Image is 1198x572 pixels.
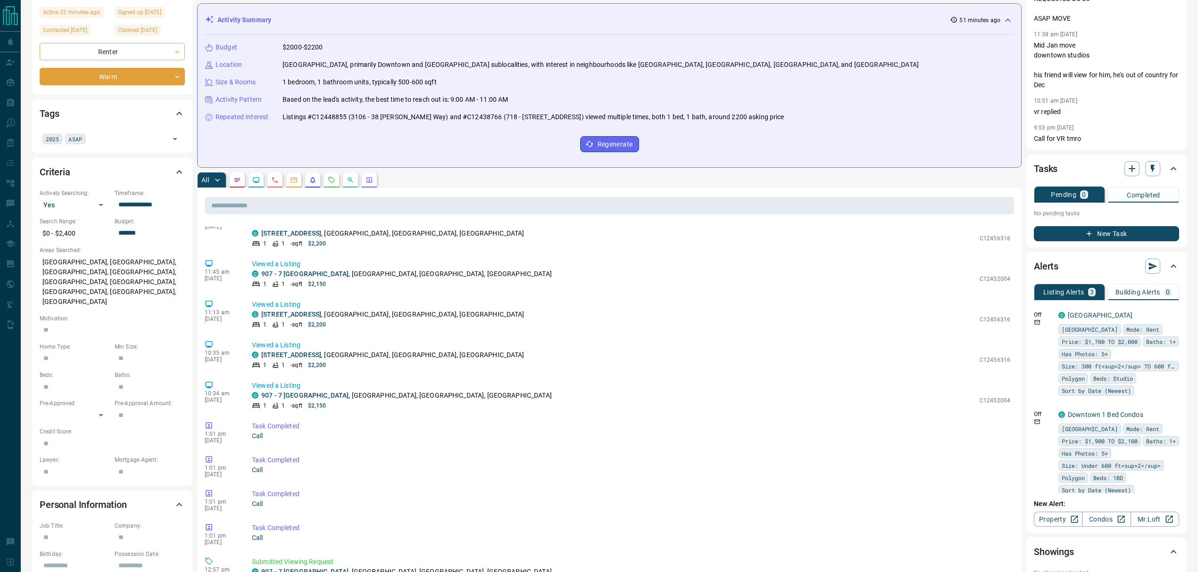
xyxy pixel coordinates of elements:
p: Call for VR tmro [1034,134,1179,144]
div: condos.ca [252,230,258,237]
p: [DATE] [205,356,238,363]
svg: Emails [290,176,298,184]
p: 1 [263,401,266,410]
p: 1 [263,320,266,329]
p: Budget: [115,217,185,226]
p: Size & Rooms [216,77,256,87]
svg: Email [1034,319,1040,326]
p: Completed [1127,192,1160,198]
p: 11:45 am [205,269,238,275]
p: Company: [115,522,185,530]
p: [DATE] [205,471,238,478]
p: 1 bedroom, 1 bathroom units, typically 500-600 sqft [283,77,437,87]
p: 1 [282,320,285,329]
p: Search Range: [40,217,110,226]
span: Contacted [DATE] [43,25,87,35]
div: Warm [40,68,185,85]
span: ASAP [68,134,82,144]
span: Beds: Studio [1093,374,1133,383]
p: $2,200 [308,320,326,329]
p: Budget [216,42,237,52]
span: 2025 [46,134,59,144]
h2: Alerts [1034,259,1058,274]
p: 1 [263,239,266,248]
div: condos.ca [252,270,258,277]
svg: Listing Alerts [309,176,316,184]
p: Lawyer: [40,456,110,464]
div: Yes [40,197,110,212]
span: Active 22 minutes ago [43,8,100,17]
a: Condos [1082,512,1131,527]
a: [STREET_ADDRESS] [261,229,321,237]
p: 1 [263,280,266,288]
p: , [GEOGRAPHIC_DATA], [GEOGRAPHIC_DATA], [GEOGRAPHIC_DATA] [261,269,552,279]
svg: Lead Browsing Activity [252,176,260,184]
p: Pending [1051,191,1076,198]
p: - sqft [291,361,302,369]
p: Mid Jan move downtown studios his friend will view for him, he's out of country for Dec [1034,41,1179,90]
p: $2,200 [308,361,326,369]
div: condos.ca [1058,312,1065,319]
span: Signed up [DATE] [118,8,161,17]
a: Property [1034,512,1082,527]
p: Viewed a Listing [252,340,1010,350]
p: Call [252,465,1010,475]
p: 1:01 pm [205,532,238,539]
button: Regenerate [580,136,639,152]
p: 9:53 pm [DATE] [1034,124,1074,131]
p: Repeated Interest [216,112,268,122]
p: $0 - $2,400 [40,226,110,241]
a: [STREET_ADDRESS] [261,351,321,359]
div: Showings [1034,540,1179,563]
p: Location [216,60,242,70]
span: Claimed [DATE] [118,25,157,35]
p: Motivation: [40,314,185,323]
div: Alerts [1034,255,1179,278]
h2: Tags [40,106,59,121]
div: Wed Nov 27 2024 [115,25,185,38]
span: Price: $1,900 TO $2,100 [1062,436,1138,446]
svg: Agent Actions [366,176,373,184]
span: Has Photos: 5+ [1062,449,1108,458]
a: Downtown 1 Bed Condos [1068,411,1143,418]
p: Call [252,533,1010,543]
p: $2,150 [308,280,326,288]
p: Task Completed [252,455,1010,465]
p: 1:01 pm [205,498,238,505]
p: $2000-$2200 [283,42,323,52]
p: [DATE] [205,397,238,403]
span: Sort by Date (Newest) [1062,386,1131,395]
p: C12456316 [980,234,1010,243]
p: Beds: [40,371,110,379]
p: [GEOGRAPHIC_DATA], primarily Downtown and [GEOGRAPHIC_DATA] sublocalities, with interest in neigh... [283,60,919,70]
svg: Email [1034,418,1040,425]
p: Pre-Approved: [40,399,110,408]
p: Min Size: [115,343,185,351]
svg: Notes [233,176,241,184]
p: [DATE] [205,505,238,512]
p: C12456316 [980,356,1010,364]
p: Listing Alerts [1043,289,1084,295]
p: [DATE] [205,539,238,546]
p: 10:34 am [205,390,238,397]
p: [DATE] [205,437,238,444]
div: Wed Oct 15 2025 [40,7,110,20]
p: vr replied [1034,107,1179,117]
p: 11:38 am [DATE] [1034,31,1077,38]
svg: Calls [271,176,279,184]
p: $2,150 [308,401,326,410]
p: , [GEOGRAPHIC_DATA], [GEOGRAPHIC_DATA], [GEOGRAPHIC_DATA] [261,391,552,400]
div: Activity Summary51 minutes ago [205,11,1014,29]
p: Home Type: [40,343,110,351]
p: 1 [282,401,285,410]
div: Tasks [1034,157,1179,180]
svg: Opportunities [347,176,354,184]
p: Listings #C12448855 (3106 - 38 [PERSON_NAME] Way) and #C12438766 (718 - [STREET_ADDRESS]) viewed ... [283,112,784,122]
p: [DATE] [205,316,238,322]
button: New Task [1034,226,1179,241]
p: 3 [1090,289,1094,295]
span: Polygon [1062,374,1085,383]
p: Based on the lead's activity, the best time to reach out is: 9:00 AM - 11:00 AM [283,95,508,105]
p: Call [252,431,1010,441]
p: Job Title: [40,522,110,530]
